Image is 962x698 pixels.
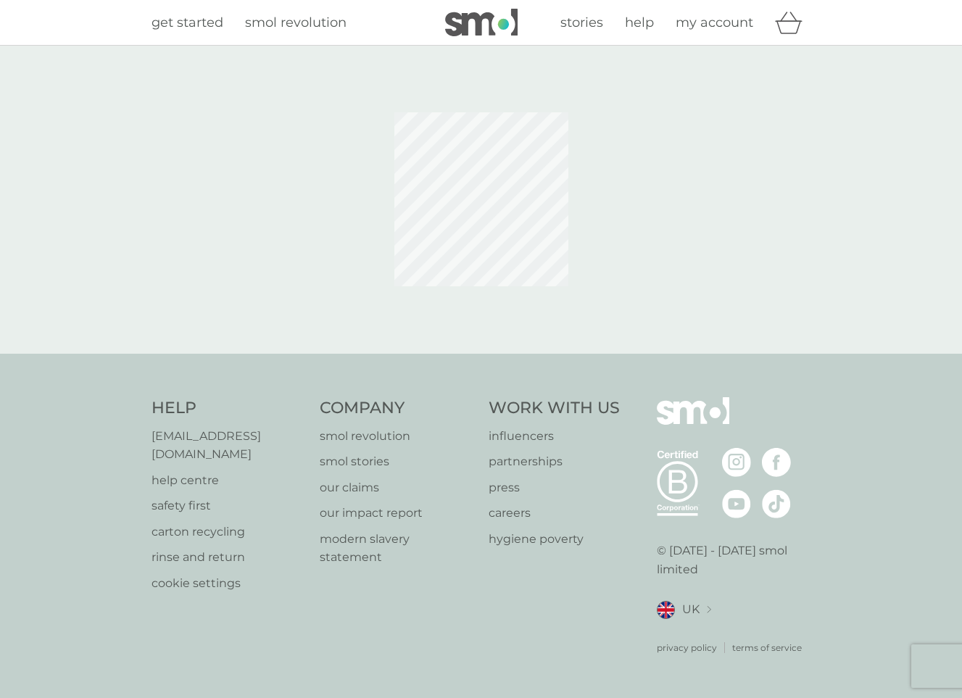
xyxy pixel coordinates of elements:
[625,12,654,33] a: help
[722,489,751,518] img: visit the smol Youtube page
[152,12,223,33] a: get started
[152,14,223,30] span: get started
[560,12,603,33] a: stories
[245,14,347,30] span: smol revolution
[722,448,751,477] img: visit the smol Instagram page
[707,606,711,614] img: select a new location
[560,14,603,30] span: stories
[489,452,620,471] a: partnerships
[489,397,620,420] h4: Work With Us
[320,452,474,471] a: smol stories
[657,641,717,655] a: privacy policy
[152,548,306,567] a: rinse and return
[657,397,729,446] img: smol
[320,427,474,446] a: smol revolution
[320,530,474,567] a: modern slavery statement
[152,427,306,464] a: [EMAIL_ADDRESS][DOMAIN_NAME]
[732,641,802,655] a: terms of service
[489,530,620,549] a: hygiene poverty
[676,12,753,33] a: my account
[152,397,306,420] h4: Help
[152,574,306,593] a: cookie settings
[489,427,620,446] a: influencers
[775,8,811,37] div: basket
[657,601,675,619] img: UK flag
[320,504,474,523] a: our impact report
[762,489,791,518] img: visit the smol Tiktok page
[320,397,474,420] h4: Company
[245,12,347,33] a: smol revolution
[762,448,791,477] img: visit the smol Facebook page
[489,504,620,523] a: careers
[152,497,306,515] a: safety first
[320,478,474,497] a: our claims
[152,471,306,490] a: help centre
[625,14,654,30] span: help
[152,523,306,541] a: carton recycling
[682,600,700,619] span: UK
[445,9,518,36] img: smol
[657,541,811,578] p: © [DATE] - [DATE] smol limited
[676,14,753,30] span: my account
[489,478,620,497] a: press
